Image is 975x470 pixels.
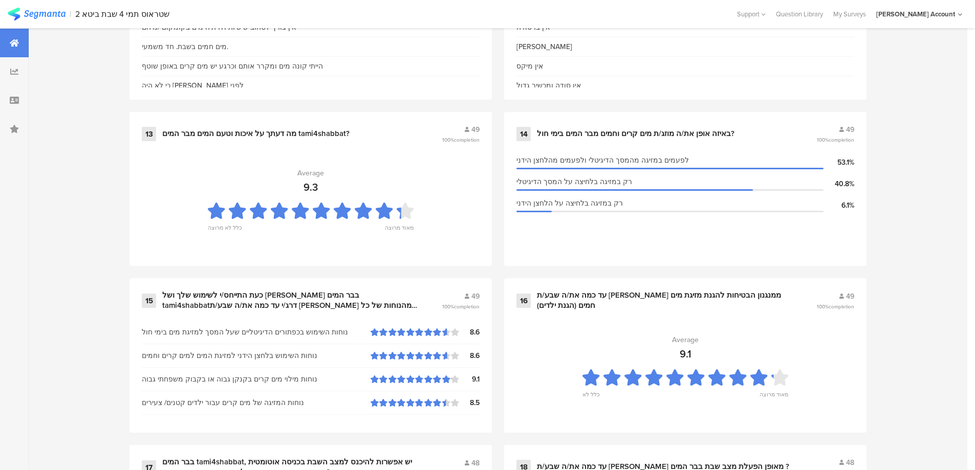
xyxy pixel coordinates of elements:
[142,80,244,91] div: כי לא היה [PERSON_NAME] לפני
[142,294,156,308] div: 15
[142,397,371,408] div: נוחות המזיגה של מים קרים עבור ילדים קטנים/ צעירים
[70,8,71,20] div: |
[471,124,480,135] span: 49
[537,290,792,310] div: עד כמה את/ה שבע/ת [PERSON_NAME] ממנגנון הבטיחות להגנת מזיגת מים חמים (הגנת ילדים)
[829,303,854,310] span: completion
[680,346,691,362] div: 9.1
[208,223,242,238] div: כלל לא מרוצה
[471,458,480,468] span: 48
[824,178,854,189] div: 40.8%
[459,374,480,385] div: 9.1
[385,223,414,238] div: מאוד מרוצה
[516,155,689,166] span: לפעמים במזיגה מהמסך הדיגיטלי ולפעמים מהלחצן הידני
[516,127,531,141] div: 14
[846,457,854,468] span: 48
[516,41,572,52] div: [PERSON_NAME]
[516,198,623,209] span: רק במזיגה בלחיצה על הלחצן הידני
[442,303,480,310] span: 100%
[297,168,324,178] div: Average
[142,41,228,52] div: מים חמים בשבת. חד משמעי.
[817,303,854,310] span: 100%
[760,390,788,405] div: מאוד מרוצה
[75,9,169,19] div: 2 שטראוס תמי 4 שבת ביטא
[516,294,531,308] div: 16
[304,180,318,195] div: 9.3
[442,136,480,144] span: 100%
[142,127,156,141] div: 13
[846,291,854,302] span: 49
[142,327,371,338] div: נוחות השימוש בכפתורים הדיגיטליים שעל המסך למזיגת מים בימי חול
[824,157,854,168] div: 53.1%
[142,61,323,72] div: הייתי קונה מים ומקרר אותם וכרגע יש מים קרים באופן שוטף
[459,397,480,408] div: 8.5
[162,290,417,310] div: כעת התייחס/י לשימוש שלך ושל [PERSON_NAME] בבר המים tami4shabbatדרג/י עד כמה את/ה שבע/ת [PERSON_NA...
[162,129,350,139] div: מה דעתך על איכות וטעם המים מבר המים tami4shabbat?
[876,9,955,19] div: [PERSON_NAME] Account
[454,303,480,310] span: completion
[516,176,632,187] span: רק במזיגה בלחיצה על המסך הדיגיטלי
[737,6,766,22] div: Support
[459,350,480,361] div: 8.6
[846,124,854,135] span: 49
[516,61,543,72] div: אין מיקס
[8,8,66,20] img: segmanta logo
[828,9,871,19] a: My Surveys
[829,136,854,144] span: completion
[672,334,699,345] div: Average
[471,291,480,302] span: 49
[516,80,581,91] div: אין סודה ומכשיר גדול
[824,200,854,211] div: 6.1%
[454,136,480,144] span: completion
[582,390,600,405] div: כלל לא
[142,350,371,361] div: נוחות השימוש בלחצן הידני למזיגת המים למים קרים וחמים
[142,374,371,385] div: נוחות מילוי מים קרים בקנקן גבוה או בקבוק משפחתי גבוה
[537,129,734,139] div: באיזה אופן את/ה מוזג/ת מים קרים וחמים מבר המים בימי חול?
[459,327,480,338] div: 8.6
[817,136,854,144] span: 100%
[771,9,828,19] a: Question Library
